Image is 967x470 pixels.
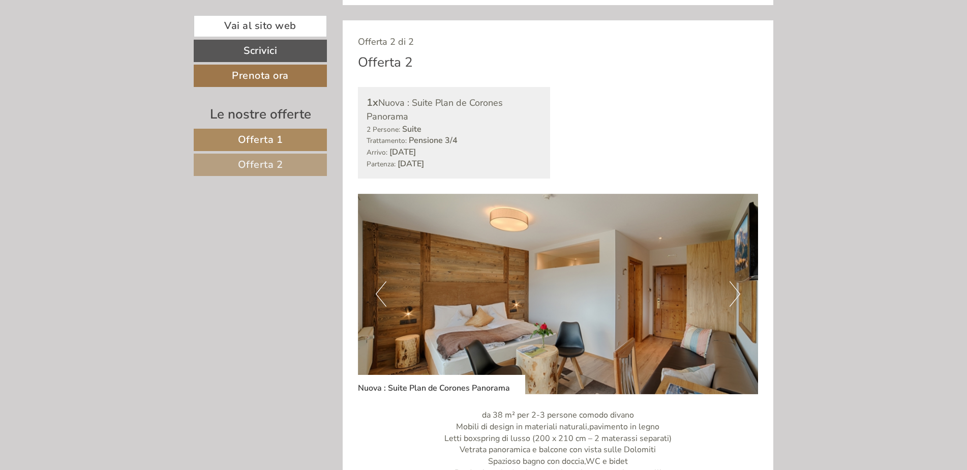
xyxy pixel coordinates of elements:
b: Pensione 3/4 [409,135,458,146]
small: Arrivo: [367,148,387,157]
b: [DATE] [389,146,416,158]
small: Partenza: [367,159,396,169]
div: Buon giorno, come possiamo aiutarla? [8,27,159,58]
button: Next [730,281,740,307]
a: Scrivici [194,40,327,62]
span: Offerta 2 di 2 [358,36,414,48]
a: Prenota ora [194,65,327,87]
a: Vai al sito web [194,15,327,37]
span: Offerta 2 [238,158,283,171]
div: Hotel Kristall [15,30,154,38]
div: Offerta 2 [358,53,413,72]
b: [DATE] [398,158,424,169]
div: Nuova : Suite Plan de Corones Panorama [358,375,525,394]
div: Nuova : Suite Plan de Corones Panorama [367,96,542,123]
small: Trattamento: [367,136,407,145]
div: lunedì [179,8,221,25]
small: 2 Persone: [367,125,400,134]
button: Invia [346,263,401,286]
b: Suite [402,124,421,135]
b: 1x [367,96,378,109]
button: Previous [376,281,386,307]
span: Offerta 1 [238,133,283,146]
div: Le nostre offerte [194,105,327,124]
small: 14:28 [15,49,154,56]
img: image [358,194,759,394]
